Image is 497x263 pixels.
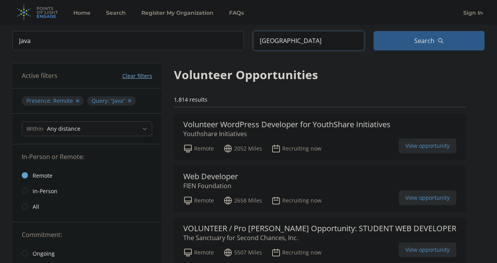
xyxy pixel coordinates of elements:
button: Search [374,31,485,50]
p: Remote [183,248,214,257]
span: All [33,203,39,211]
h3: Volunteer WordPress Developer for YouthShare Initiatives [183,120,391,129]
p: FIEN Foundation [183,181,238,190]
button: Clear filters [122,72,152,80]
span: 1,814 results [174,96,207,103]
span: Search [414,36,434,45]
p: Recruiting now [271,144,321,153]
span: View opportunity [399,190,456,205]
input: Keyword [12,31,244,50]
a: In-Person [12,183,162,199]
p: Remote [183,144,214,153]
span: Remote [33,172,52,180]
select: Search Radius [22,121,152,136]
h2: Volunteer Opportunities [174,66,318,83]
p: Recruiting now [271,196,321,205]
span: Ongoing [33,250,55,258]
legend: In-Person or Remote: [22,152,152,161]
span: In-Person [33,187,57,195]
a: Ongoing [12,246,162,261]
q: Java [111,97,125,104]
p: 5507 Miles [223,248,262,257]
p: Youthshare Initiatives [183,129,391,138]
input: Location [253,31,364,50]
p: 2052 Miles [223,144,262,153]
p: The Sanctuary for Second Chances, Inc. [183,233,456,242]
p: Remote [183,196,214,205]
h3: VOLUNTEER / Pro [PERSON_NAME] Opportunity: STUDENT WEB DEVELOPER [183,224,456,233]
span: Query : [92,97,111,104]
a: All [12,199,162,214]
p: 2658 Miles [223,196,262,205]
h3: Active filters [22,71,57,80]
legend: Commitment: [22,230,152,239]
span: View opportunity [399,242,456,257]
span: Presence : [26,97,53,104]
a: Volunteer WordPress Developer for YouthShare Initiatives Youthshare Initiatives Remote 2052 Miles... [174,114,466,159]
p: Recruiting now [271,248,321,257]
h3: Web Developer [183,172,238,181]
a: Remote [12,168,162,183]
span: Remote [53,97,73,104]
a: Web Developer FIEN Foundation Remote 2658 Miles Recruiting now View opportunity [174,166,466,211]
button: ✕ [75,97,80,105]
span: View opportunity [399,138,456,153]
button: ✕ [127,97,132,105]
